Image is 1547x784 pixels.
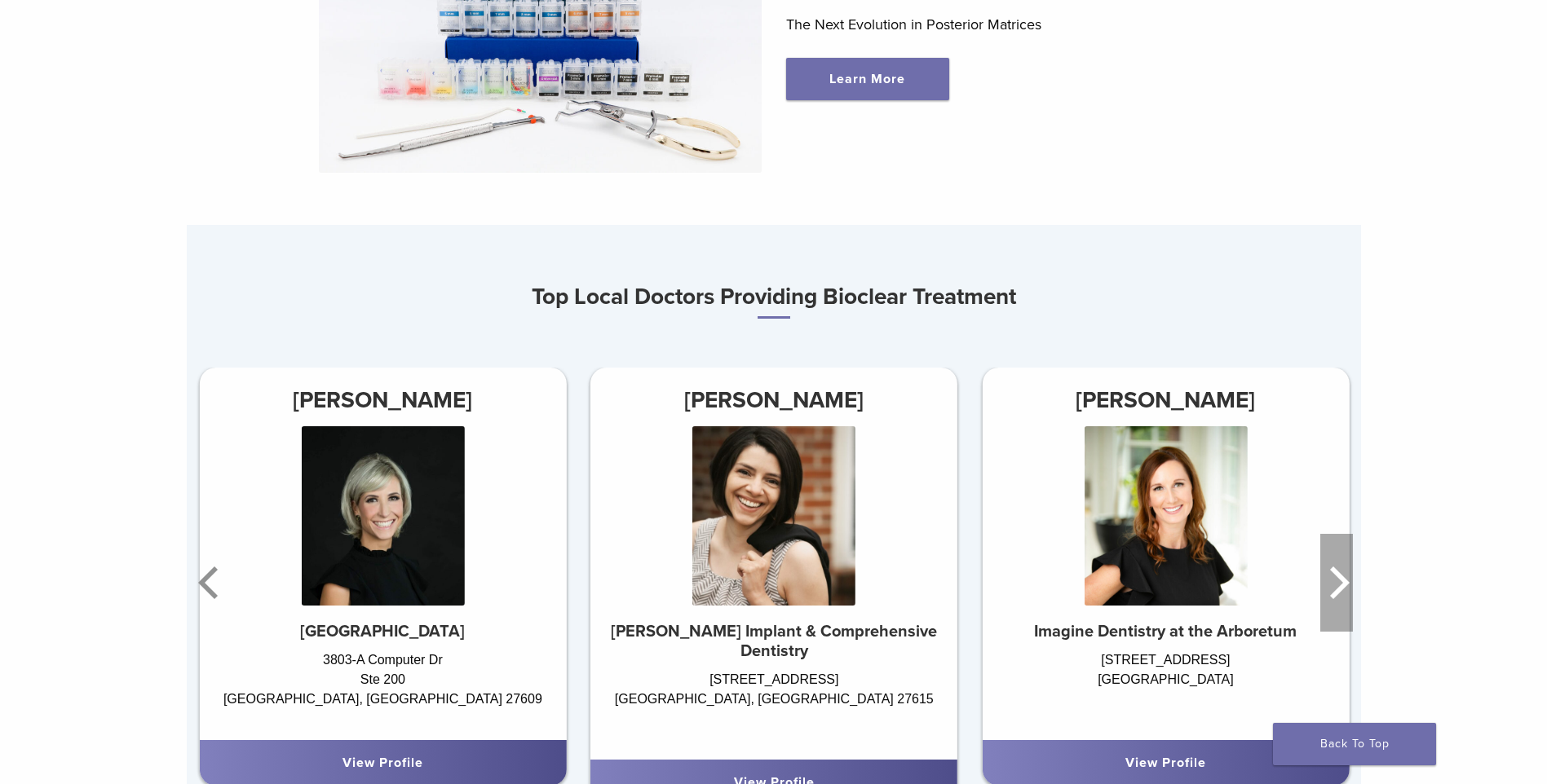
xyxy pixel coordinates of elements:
h3: [PERSON_NAME] [982,381,1349,420]
button: Previous [195,534,228,632]
div: [STREET_ADDRESS] [GEOGRAPHIC_DATA], [GEOGRAPHIC_DATA] 27615 [590,670,957,743]
div: 3803-A Computer Dr Ste 200 [GEOGRAPHIC_DATA], [GEOGRAPHIC_DATA] 27609 [199,650,566,724]
a: Back To Top [1273,723,1436,765]
h3: [PERSON_NAME] [199,381,566,420]
strong: Imagine Dentistry at the Arboretum [1034,622,1297,641]
h3: [PERSON_NAME] [590,381,957,420]
button: Next [1320,534,1353,632]
strong: [GEOGRAPHIC_DATA] [300,622,465,641]
a: View Profile [343,755,423,771]
img: Dr. Lauren Chapman [692,426,855,606]
img: Dr. Anna Abernethy [301,426,464,606]
img: Dr. Ann Coambs [1084,426,1247,606]
a: Learn More [786,58,949,100]
h3: Top Local Doctors Providing Bioclear Treatment [187,277,1361,319]
strong: [PERSON_NAME] Implant & Comprehensive Dentistry [611,622,937,661]
a: View Profile [1125,755,1206,771]
p: The Next Evolution in Posterior Matrices [786,12,1229,37]
div: [STREET_ADDRESS] [GEOGRAPHIC_DATA] [982,650,1349,724]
